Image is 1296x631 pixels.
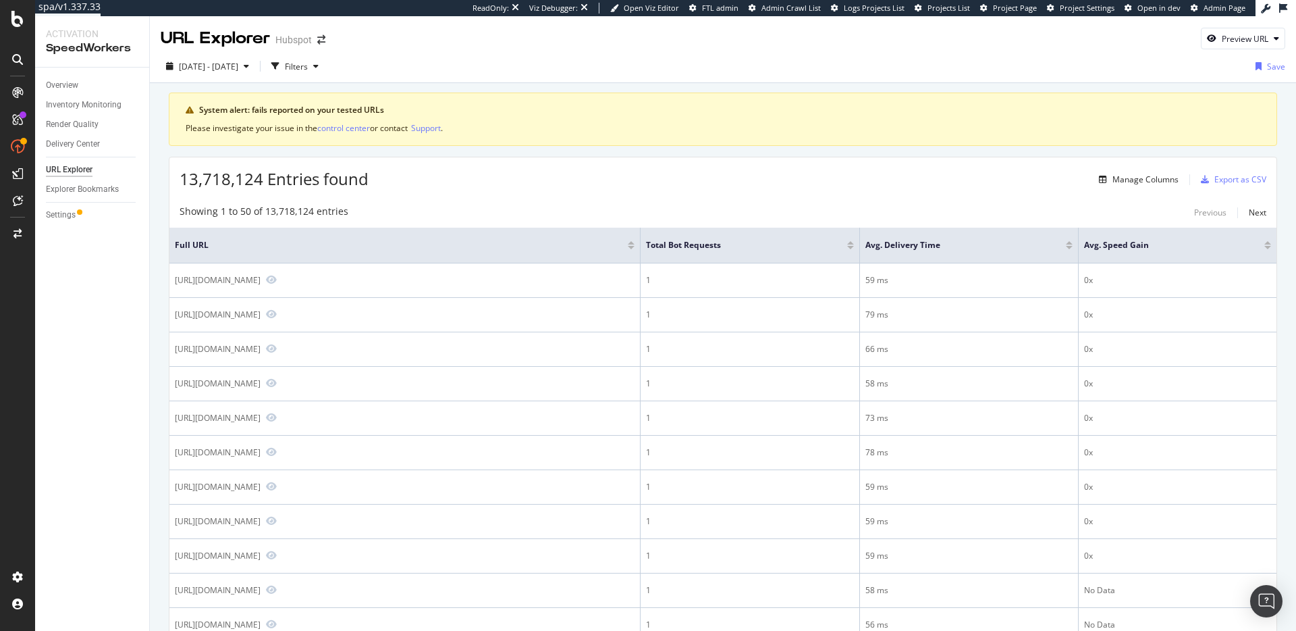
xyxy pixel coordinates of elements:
a: Admin Page [1191,3,1245,14]
div: Settings [46,208,76,222]
span: FTL admin [702,3,738,13]
a: Preview https://offers.hubspot.com/cs/ci/?pg=9da61c48-4df3-495b-b584-a18d6d898a8a&pid=53&ecid=ACs... [266,516,277,526]
span: Admin Page [1204,3,1245,13]
a: Open in dev [1125,3,1181,14]
a: Delivery Center [46,137,140,151]
div: 1 [646,447,853,459]
div: 1 [646,584,853,597]
a: Preview https://offers.hubspot.com/cs/ci/?pg=9da61c48-4df3-495b-b584-a18d6d898a8a&pid=53&ecid=ACs... [266,551,277,560]
div: Filters [285,61,308,72]
div: Render Quality [46,118,99,132]
a: Inventory Monitoring [46,98,140,112]
div: Overview [46,78,78,93]
span: [DATE] - [DATE] [179,61,238,72]
span: Project Settings [1060,3,1114,13]
button: Preview URL [1201,28,1285,49]
a: Preview https://offers.hubspot.com/cs/ci/?pg=9da61c48-4df3-495b-b584-a18d6d898a8a&pid=53&ecid=ACs... [266,378,277,388]
button: Manage Columns [1093,172,1179,188]
a: Project Page [980,3,1037,14]
div: 0x [1084,550,1271,562]
span: Total Bot Requests [646,239,826,251]
div: 0x [1084,515,1271,528]
div: 73 ms [865,412,1073,424]
div: Export as CSV [1214,174,1266,185]
div: 0x [1084,343,1271,355]
div: 56 ms [865,619,1073,631]
a: Render Quality [46,118,140,132]
a: Overview [46,78,140,93]
div: Manage Columns [1112,174,1179,185]
div: [URL][DOMAIN_NAME] [175,584,261,596]
button: Next [1249,205,1266,221]
div: 1 [646,515,853,528]
div: Explorer Bookmarks [46,182,119,197]
button: Previous [1194,205,1226,221]
div: Inventory Monitoring [46,98,122,112]
div: 1 [646,412,853,424]
span: Full URL [175,239,607,251]
button: [DATE] - [DATE] [161,55,254,77]
div: 1 [646,481,853,493]
span: Avg. Speed Gain [1084,239,1244,251]
a: Preview https://offers.hubspot.com/cs/ci/?pg=9da61c48-4df3-495b-b584-a18d6d898a8a&pid=53&ecid=ACs... [266,447,277,457]
a: Settings [46,208,140,222]
a: Preview https://offers.hubspot.com/cs/ci/?pg=9da61c48-4df3-495b-b584-a18d6d898a8a&pid=53&ecid=ACs... [266,413,277,422]
div: ReadOnly: [473,3,509,14]
div: System alert: fails reported on your tested URLs [199,104,1260,116]
div: 0x [1084,412,1271,424]
button: Filters [266,55,324,77]
div: 1 [646,274,853,286]
a: Explorer Bookmarks [46,182,140,197]
a: Preview https://offers.hubspot.com/cs/ci/?pg=9da61c48-4df3-495b-b584-a18d6d898a8a&pid=53&ecid=ACs... [266,309,277,319]
div: Hubspot [275,33,312,47]
span: Open Viz Editor [624,3,679,13]
div: 58 ms [865,378,1073,390]
span: Open in dev [1137,3,1181,13]
div: No Data [1084,619,1271,631]
div: Save [1267,61,1285,72]
span: Project Page [993,3,1037,13]
div: [URL][DOMAIN_NAME] [175,515,261,527]
button: control center [317,122,370,134]
div: [URL][DOMAIN_NAME] [175,378,261,389]
div: URL Explorer [161,27,270,50]
div: Previous [1194,207,1226,218]
div: 1 [646,550,853,562]
div: [URL][DOMAIN_NAME] [175,619,261,630]
div: 59 ms [865,550,1073,562]
div: Showing 1 to 50 of 13,718,124 entries [180,205,348,221]
div: 66 ms [865,343,1073,355]
button: Support [411,122,441,134]
a: URL Explorer [46,163,140,177]
a: Preview https://offers.hubspot.com/cs/ci/?pg=9da61c48-4df3-495b-b584-a18d6d898a8a&pid=53&ecid=ACs... [266,344,277,353]
div: arrow-right-arrow-left [317,35,325,45]
span: Logs Projects List [844,3,905,13]
a: Logs Projects List [831,3,905,14]
div: Next [1249,207,1266,218]
button: Save [1250,55,1285,77]
a: Preview https://blog.hubspot.com/sales/discovery-call-questions?__hstc=34188798.bbb53d985f6f1414b... [266,620,277,629]
div: 58 ms [865,584,1073,597]
div: 1 [646,378,853,390]
a: Admin Crawl List [749,3,821,14]
a: Project Settings [1047,3,1114,14]
span: Projects List [927,3,970,13]
div: 59 ms [865,515,1073,528]
div: 59 ms [865,481,1073,493]
div: [URL][DOMAIN_NAME] [175,274,261,286]
div: SpeedWorkers [46,41,138,56]
div: Open Intercom Messenger [1250,585,1282,617]
div: 0x [1084,481,1271,493]
a: FTL admin [689,3,738,14]
div: [URL][DOMAIN_NAME] [175,481,261,493]
div: 0x [1084,309,1271,321]
span: Avg. Delivery Time [865,239,1046,251]
div: [URL][DOMAIN_NAME] [175,309,261,320]
div: 1 [646,619,853,631]
div: 59 ms [865,274,1073,286]
div: [URL][DOMAIN_NAME] [175,343,261,355]
a: Preview https://offers.hubspot.com/cs/ci/?pg=9da61c48-4df3-495b-b584-a18d6d898a8a&pid=53&ecid=ACs... [266,585,277,595]
div: 0x [1084,274,1271,286]
div: Activation [46,27,138,41]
